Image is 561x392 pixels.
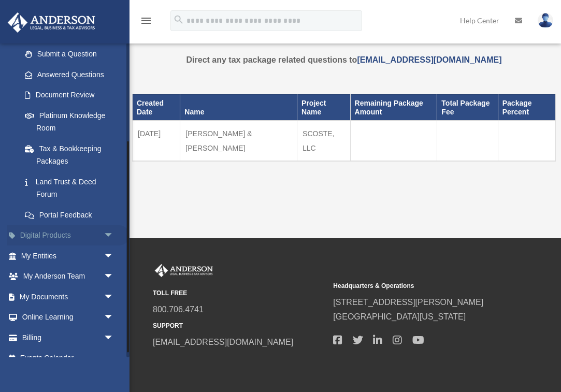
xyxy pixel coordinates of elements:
span: arrow_drop_down [104,245,124,267]
a: menu [140,18,152,27]
td: [DATE] [133,121,180,161]
i: search [173,14,184,25]
img: User Pic [538,13,553,28]
a: [STREET_ADDRESS][PERSON_NAME] [333,298,483,307]
a: Document Review [15,85,130,106]
a: [EMAIL_ADDRESS][DOMAIN_NAME] [357,55,501,64]
a: My Anderson Teamarrow_drop_down [7,266,130,287]
img: Anderson Advisors Platinum Portal [153,264,215,278]
a: My Documentsarrow_drop_down [7,286,130,307]
strong: Direct any tax package related questions to [186,55,502,64]
a: Answered Questions [15,64,130,85]
small: Headquarters & Operations [333,281,506,292]
th: Package Percent [498,94,555,121]
th: Project Name [297,94,350,121]
i: menu [140,14,152,27]
th: Total Package Fee [437,94,498,121]
th: Created Date [133,94,180,121]
a: [EMAIL_ADDRESS][DOMAIN_NAME] [153,338,293,346]
img: Anderson Advisors Platinum Portal [5,12,98,33]
td: SCOSTE, LLC [297,121,350,161]
small: TOLL FREE [153,288,326,299]
small: SUPPORT [153,321,326,331]
a: Land Trust & Deed Forum [15,171,130,205]
a: Tax & Bookkeeping Packages [15,138,124,171]
span: arrow_drop_down [104,327,124,349]
a: My Entitiesarrow_drop_down [7,245,130,266]
a: Platinum Knowledge Room [15,105,130,138]
td: [PERSON_NAME] & [PERSON_NAME] [180,121,297,161]
a: Submit a Question [15,44,130,65]
span: arrow_drop_down [104,286,124,308]
span: arrow_drop_down [104,307,124,328]
a: 800.706.4741 [153,305,204,314]
span: arrow_drop_down [104,266,124,287]
a: Billingarrow_drop_down [7,327,130,348]
a: Portal Feedback [15,205,130,225]
a: Events Calendar [7,348,130,369]
th: Remaining Package Amount [350,94,437,121]
span: arrow_drop_down [104,225,124,246]
a: [GEOGRAPHIC_DATA][US_STATE] [333,312,466,321]
th: Name [180,94,297,121]
a: Digital Productsarrow_drop_down [7,225,130,246]
a: Online Learningarrow_drop_down [7,307,130,328]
